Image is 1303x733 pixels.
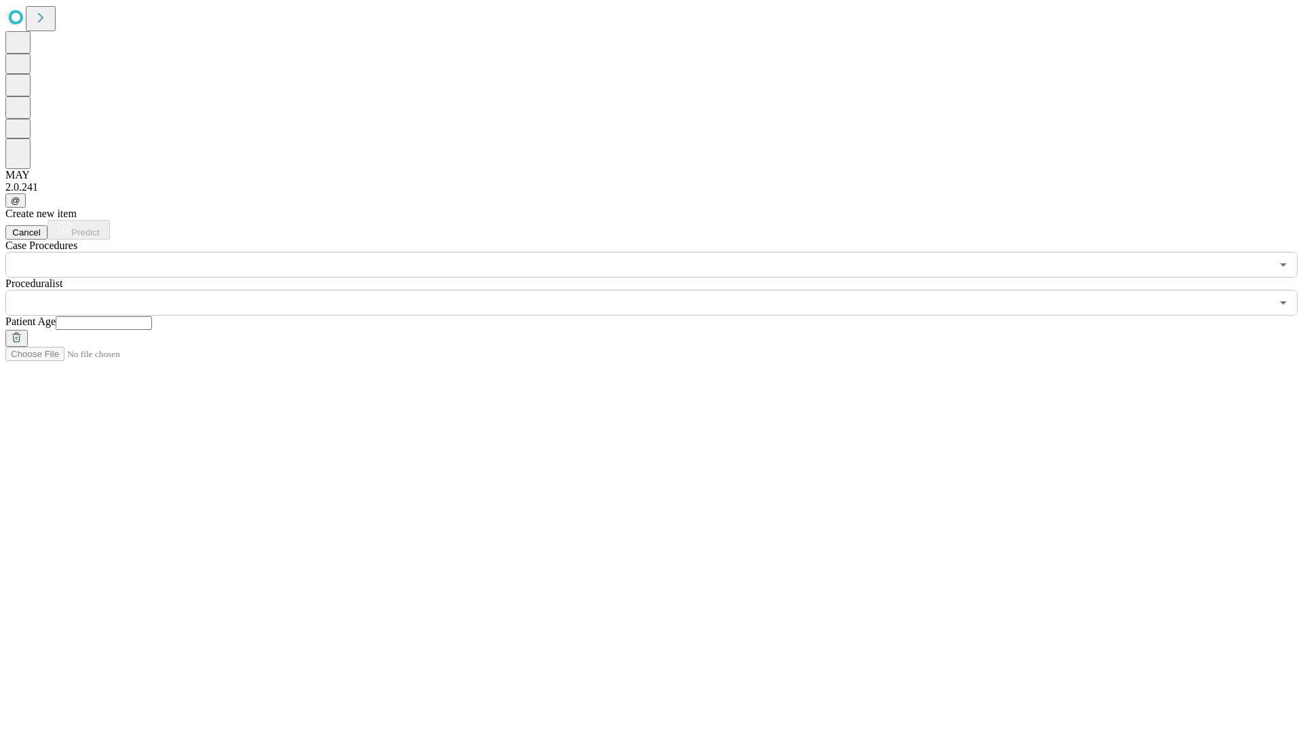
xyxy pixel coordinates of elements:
[5,181,1298,193] div: 2.0.241
[5,193,26,208] button: @
[1274,293,1293,312] button: Open
[48,220,110,240] button: Predict
[5,208,77,219] span: Create new item
[11,195,20,206] span: @
[12,227,41,238] span: Cancel
[5,316,56,327] span: Patient Age
[71,227,99,238] span: Predict
[1274,255,1293,274] button: Open
[5,169,1298,181] div: MAY
[5,240,77,251] span: Scheduled Procedure
[5,225,48,240] button: Cancel
[5,278,62,289] span: Proceduralist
